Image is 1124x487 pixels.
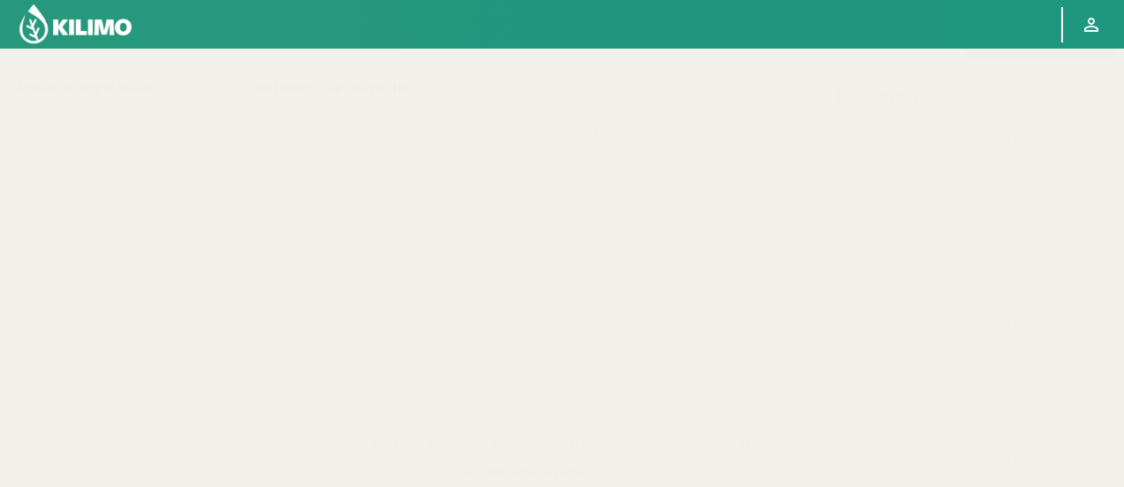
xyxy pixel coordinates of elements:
span: Efectiva [866,322,902,335]
text: 0.2 [258,386,271,397]
text: [DATE] [429,438,460,451]
span: 34 [888,124,900,141]
span: [DATE] [866,471,893,486]
text: 1.2 [258,189,271,200]
text: 0.4 [258,346,271,357]
a: Coeficiente de cultivo [669,117,801,147]
span: Real: [866,446,888,460]
text: 1.4 [258,150,271,161]
p: Editar [1069,176,1100,196]
button: Editar [1063,405,1106,427]
span: mm [900,445,920,460]
span: mm [900,354,920,369]
h4: Actividades [843,89,919,106]
p: Eliminar [1007,360,1048,380]
p: Eliminar [1007,314,1048,334]
button: Eliminar [1001,405,1054,427]
button: Editar [1063,175,1106,197]
span: [DATE] [866,334,893,349]
button: Eliminar [1001,267,1054,289]
span: 1.5 [888,399,903,415]
button: Editar [1063,130,1106,152]
text: 0 [266,425,271,436]
span: 6 mm [902,319,930,336]
span: Real: [866,263,888,277]
span: Efectiva [866,230,902,243]
span: 21 [888,353,900,369]
text: [DATE] [617,438,648,451]
span: Real: [866,217,888,231]
button: Editar [1063,221,1106,243]
span: Real: [866,309,888,323]
span: [DATE] [866,380,893,395]
text: [DATE] [373,438,404,451]
span: mm [900,170,920,186]
span: [DATE] [866,196,893,211]
text: [DATE] [678,438,709,451]
span: 1.5 mm [902,411,939,428]
p: Eliminar [1007,451,1048,471]
text: Coeficiente de cultivo [479,467,589,479]
span: Real: [866,126,888,140]
span: Efectiva [866,184,902,197]
button: Editar [1063,359,1106,381]
text: 0.6 [258,308,271,318]
span: Real: [866,401,888,415]
span: Efectiva [866,414,902,427]
p: Coeficiente de cultivo (Kc) [247,76,419,97]
button: Editar [1063,450,1106,472]
text: [DATE] [493,438,524,451]
p: Editar [1069,451,1100,471]
span: [DATE] [866,426,893,441]
button: Eliminar [1001,175,1054,197]
span: 6 [888,307,894,323]
span: Real: [866,355,888,369]
p: Editar [1069,360,1100,380]
span: Real: [866,171,888,185]
a: Evapotranspiración [540,117,665,147]
span: mm [894,308,914,323]
button: Editar [1063,313,1106,335]
p: Editar [1069,268,1100,288]
p: Índice de vegetación [18,76,151,97]
p: Editar [1069,314,1100,334]
span: [DATE] [866,242,893,257]
span: [DATE] [866,288,893,303]
img: Loading... [31,108,208,285]
span: 17.5 mm [902,181,946,198]
span: Efectiva [866,368,902,381]
button: Eliminar [1001,313,1054,335]
span: 25.8 mm [902,136,946,153]
span: 19 [888,169,900,186]
span: Efectiva [866,459,902,472]
text: [DATE] [310,438,341,451]
p: Eliminar [1007,131,1048,151]
button: Editar [1063,267,1106,289]
button: Eliminar [1001,450,1054,472]
p: Editar [1069,406,1100,426]
p: Editar [1069,222,1100,242]
text: 1 [266,229,271,240]
span: 35 [888,261,900,278]
button: Eliminar [1001,359,1054,381]
span: 11 [888,215,900,232]
span: 18.7 mm [902,365,946,382]
p: Eliminar [1007,268,1048,288]
span: mm [900,125,920,141]
span: Efectiva [866,276,902,289]
span: 18.7 mm [902,456,946,473]
span: Efectiva [866,139,902,152]
button: Eliminar [1001,130,1054,152]
span: 21 [888,444,900,460]
span: mm [903,399,923,415]
p: Editar [1069,131,1100,151]
span: mm [900,262,920,278]
text: [DATE] [554,438,585,451]
span: mm [900,216,920,232]
span: [DATE] [866,151,893,166]
img: Kilimo [18,3,133,45]
p: Eliminar [1007,176,1048,196]
p: Eliminar [1007,222,1048,242]
span: 11 mm [902,227,937,244]
span: 26.3 mm [902,273,946,290]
